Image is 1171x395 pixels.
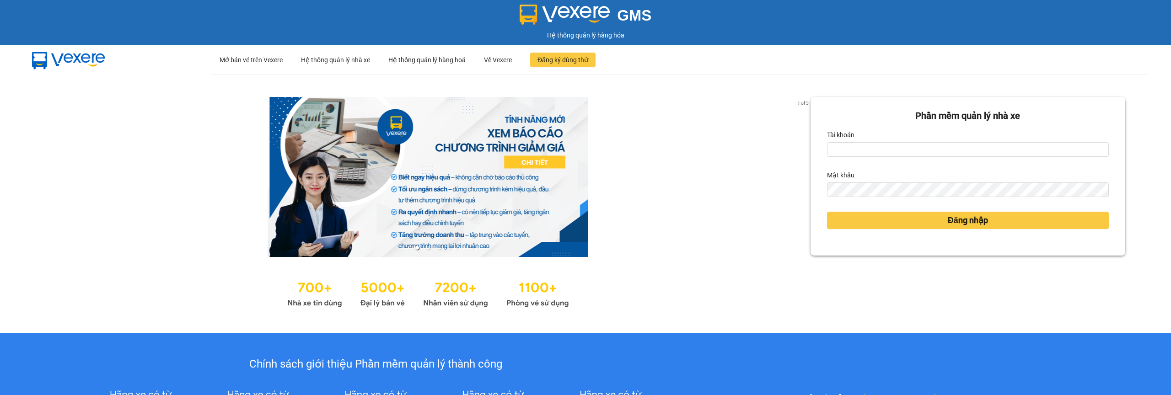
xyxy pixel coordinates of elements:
[301,45,370,75] div: Hệ thống quản lý nhà xe
[827,142,1109,157] input: Tài khoản
[948,214,988,227] span: Đăng nhập
[437,246,441,250] li: slide item 3
[827,212,1109,229] button: Đăng nhập
[220,45,283,75] div: Mở bán vé trên Vexere
[795,97,811,109] p: 1 of 3
[415,246,419,250] li: slide item 1
[520,14,652,21] a: GMS
[827,128,854,142] label: Tài khoản
[520,5,610,25] img: logo 2
[827,109,1109,123] div: Phần mềm quản lý nhà xe
[617,7,651,24] span: GMS
[388,45,466,75] div: Hệ thống quản lý hàng hoá
[827,182,1109,197] input: Mật khẩu
[2,30,1169,40] div: Hệ thống quản lý hàng hóa
[23,45,114,75] img: mbUUG5Q.png
[426,246,430,250] li: slide item 2
[287,275,569,310] img: Statistics.png
[82,356,669,373] div: Chính sách giới thiệu Phần mềm quản lý thành công
[530,53,596,67] button: Đăng ký dùng thử
[798,97,811,257] button: next slide / item
[484,45,512,75] div: Về Vexere
[46,97,59,257] button: previous slide / item
[537,55,588,65] span: Đăng ký dùng thử
[827,168,854,182] label: Mật khẩu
